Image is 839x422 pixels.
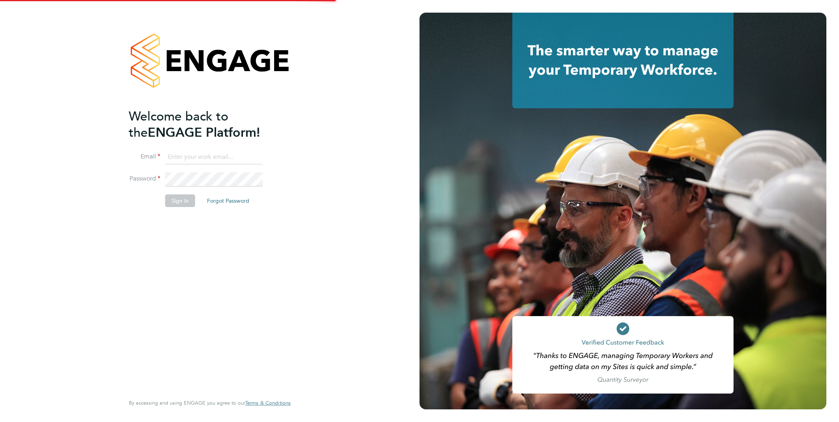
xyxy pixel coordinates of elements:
span: Terms & Conditions [245,399,291,406]
label: Email [129,153,160,161]
button: Forgot Password [201,194,256,207]
h2: ENGAGE Platform! [129,108,283,141]
span: Welcome back to the [129,109,228,140]
a: Terms & Conditions [245,400,291,406]
button: Sign In [165,194,195,207]
span: By accessing and using ENGAGE you agree to our [129,399,291,406]
input: Enter your work email... [165,150,263,164]
label: Password [129,175,160,183]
